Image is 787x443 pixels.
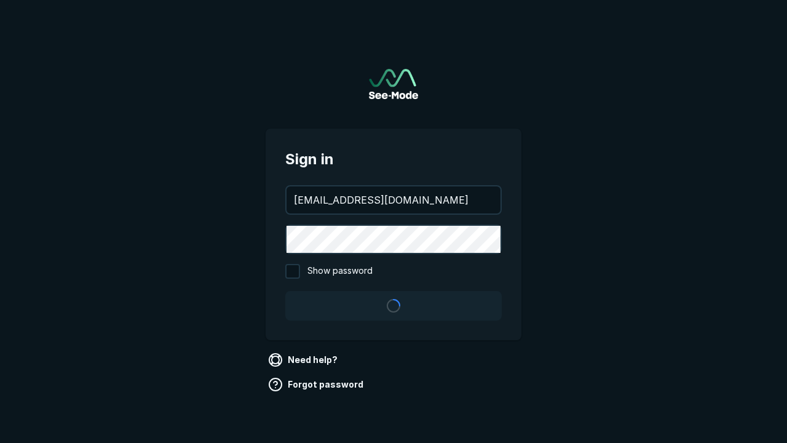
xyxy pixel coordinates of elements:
span: Show password [307,264,373,279]
a: Go to sign in [369,69,418,99]
a: Need help? [266,350,342,370]
a: Forgot password [266,375,368,394]
span: Sign in [285,148,502,170]
img: See-Mode Logo [369,69,418,99]
input: your@email.com [287,186,500,214]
